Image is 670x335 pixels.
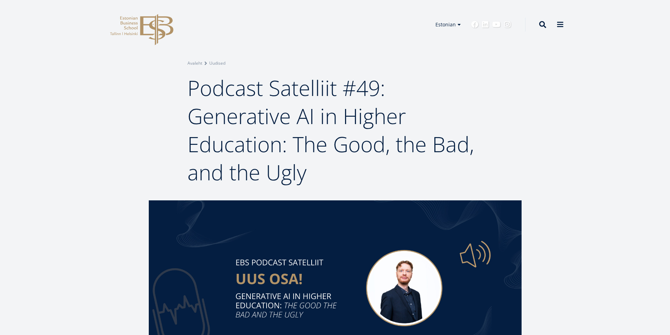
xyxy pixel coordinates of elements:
[187,60,202,67] a: Avaleht
[187,73,474,187] span: Podcast Satelliit #49: Generative AI in Higher Education: The Good, the Bad, and the Ugly
[482,21,489,28] a: Linkedin
[492,21,500,28] a: Youtube
[471,21,478,28] a: Facebook
[504,21,511,28] a: Instagram
[209,60,225,67] a: Uudised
